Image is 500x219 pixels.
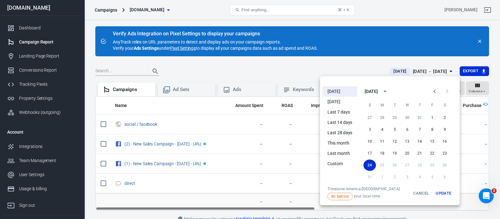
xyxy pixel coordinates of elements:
button: 16 [438,136,451,147]
button: 5 [388,124,401,135]
iframe: Intercom live chat [479,188,494,203]
button: 19 [388,148,401,159]
button: 22 [426,148,438,159]
li: This month [322,138,357,148]
button: 3 [363,124,376,135]
span: Friday [427,99,438,111]
button: Previous month [428,85,441,98]
button: 21 [413,148,426,159]
li: Last month [322,148,357,159]
div: Timezone: America/[GEOGRAPHIC_DATA] [327,186,400,191]
li: Last 7 days [322,107,357,117]
span: Wednesday [402,99,413,111]
button: 2 [438,112,451,123]
button: Cancel [411,186,431,200]
li: Last 14 days [322,117,357,128]
button: 1 [426,112,438,123]
button: 10 [363,136,376,147]
span: your local time [327,193,400,200]
button: 8 [426,124,438,135]
button: 9 [438,124,451,135]
button: Update [433,186,453,200]
button: 15 [426,136,438,147]
button: calendar view is open, switch to year view [380,86,390,97]
button: 20 [401,148,413,159]
li: [DATE] [322,97,357,107]
button: 28 [376,112,388,123]
button: 17 [363,148,376,159]
button: 11 [376,136,388,147]
button: 13 [401,136,413,147]
li: Custom [322,159,357,169]
button: 12 [388,136,401,147]
span: Thursday [414,99,425,111]
span: Sunday [364,99,375,111]
button: 31 [413,112,426,123]
span: 2 [492,188,497,193]
li: [DATE] [322,86,357,97]
button: 7 [413,124,426,135]
button: 30 [401,112,413,123]
button: 18 [376,148,388,159]
button: 6 [401,124,413,135]
button: 4 [376,124,388,135]
li: Last 28 days [322,128,357,138]
span: 8h behind [329,194,351,199]
button: 24 [363,160,376,171]
button: 29 [388,112,401,123]
span: Saturday [439,99,450,111]
button: 23 [438,148,451,159]
button: 27 [363,112,376,123]
span: Monday [377,99,388,111]
button: 14 [413,136,426,147]
span: Tuesday [389,99,400,111]
div: [DATE] [365,88,378,95]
